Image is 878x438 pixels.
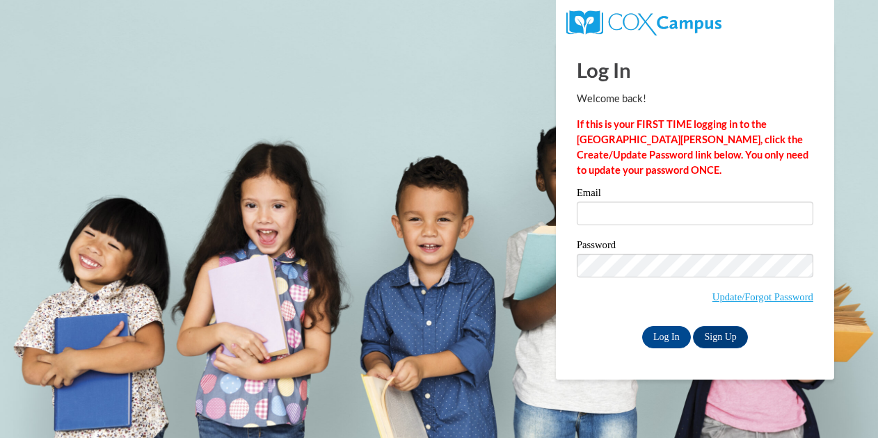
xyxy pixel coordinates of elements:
[577,118,808,176] strong: If this is your FIRST TIME logging in to the [GEOGRAPHIC_DATA][PERSON_NAME], click the Create/Upd...
[712,291,813,302] a: Update/Forgot Password
[577,188,813,202] label: Email
[566,10,721,35] img: COX Campus
[642,326,691,348] input: Log In
[577,91,813,106] p: Welcome back!
[577,240,813,254] label: Password
[693,326,747,348] a: Sign Up
[577,56,813,84] h1: Log In
[566,16,721,28] a: COX Campus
